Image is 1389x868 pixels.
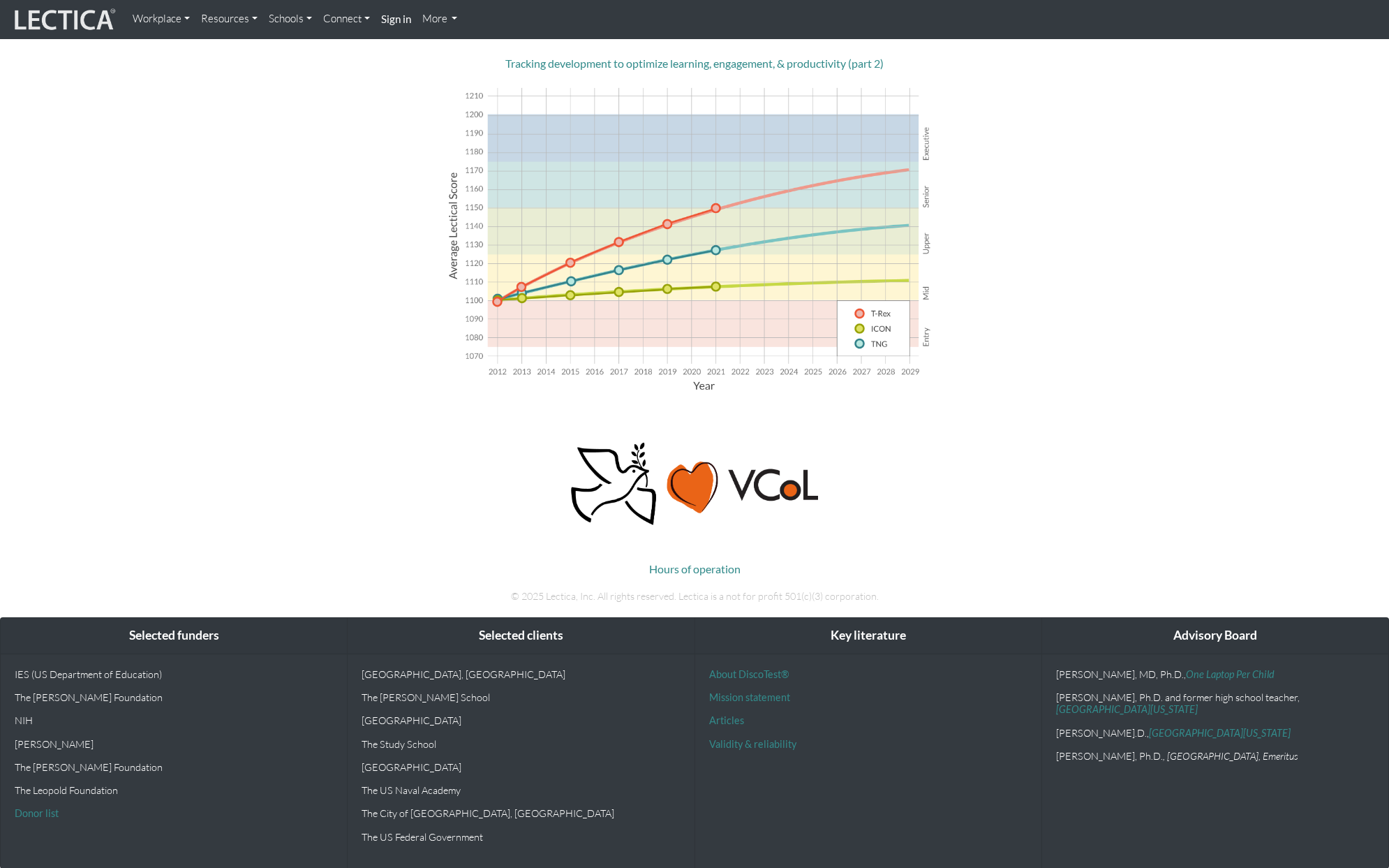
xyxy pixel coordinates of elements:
p: The [PERSON_NAME] Foundation [15,761,333,773]
a: Validity & reliability [709,738,796,750]
a: Donor list [15,807,59,819]
div: Advisory Board [1042,618,1388,654]
div: Selected funders [1,618,347,654]
p: [PERSON_NAME].D., [1056,727,1374,739]
p: The Study School [362,738,680,750]
p: The US Federal Government [362,831,680,843]
em: , [GEOGRAPHIC_DATA], Emeritus [1163,750,1298,762]
p: The [PERSON_NAME] School [362,691,680,703]
p: © 2025 Lectica, Inc. All rights reserved. Lectica is a not for profit 501(c)(3) corporation. [307,589,1082,604]
p: IES (US Department of Education) [15,668,333,680]
div: Key literature [695,618,1041,654]
a: Schools [263,6,318,33]
a: Mission statement [709,691,790,703]
p: [PERSON_NAME], MD, Ph.D., [1056,668,1374,680]
p: [GEOGRAPHIC_DATA] [362,761,680,773]
p: The City of [GEOGRAPHIC_DATA], [GEOGRAPHIC_DATA] [362,807,680,819]
img: lecticalive [11,6,116,33]
a: About DiscoTest® [709,668,789,680]
a: Resources [195,6,263,33]
a: Tracking development to optimize learning, engagement, & productivity (part 2) [505,57,884,70]
p: NIH [15,714,333,726]
a: One Laptop Per Child [1186,668,1275,680]
img: Peace, love, VCoL [567,441,822,527]
p: [PERSON_NAME], Ph.D. and former high school teacher, [1056,691,1374,716]
a: [GEOGRAPHIC_DATA][US_STATE] [1056,703,1198,715]
p: The [PERSON_NAME] Foundation [15,691,333,703]
strong: Sign in [381,13,411,25]
div: Selected clients [348,618,694,654]
p: The US Naval Academy [362,784,680,796]
a: [GEOGRAPHIC_DATA][US_STATE] [1149,727,1291,739]
p: [GEOGRAPHIC_DATA], [GEOGRAPHIC_DATA] [362,668,680,680]
p: The Leopold Foundation [15,784,333,796]
a: Workplace [127,6,195,33]
p: [GEOGRAPHIC_DATA] [362,714,680,726]
a: Hours of operation [649,562,741,575]
a: More [417,6,463,33]
img: Leaders' growth trajectories in three organizations [447,83,942,396]
a: Articles [709,714,744,726]
a: Sign in [376,6,417,34]
a: Connect [318,6,376,33]
p: [PERSON_NAME], Ph.D. [1056,750,1374,762]
p: [PERSON_NAME] [15,738,333,750]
